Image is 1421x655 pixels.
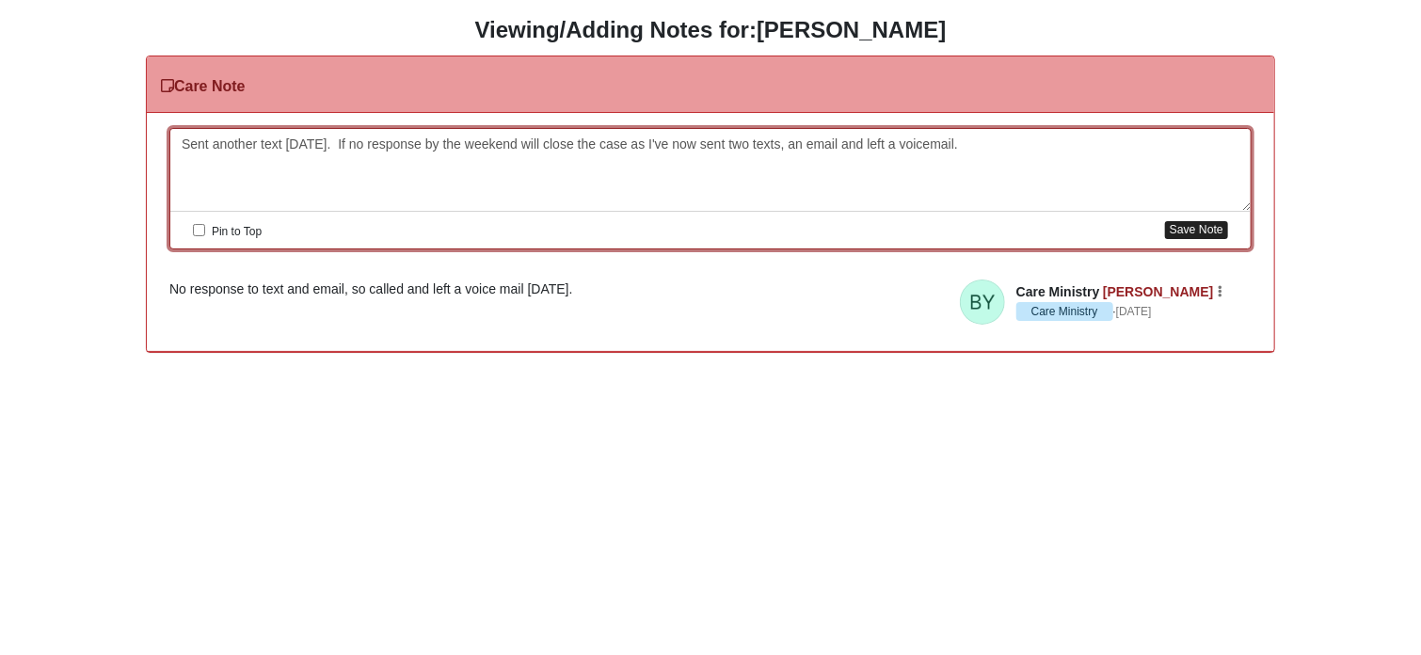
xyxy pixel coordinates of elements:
h3: Care Note [161,77,246,95]
button: Save Note [1165,221,1228,239]
span: · [1016,302,1116,321]
span: Care Ministry [1016,302,1113,321]
span: Care Ministry [1016,284,1100,299]
a: [DATE] [1116,303,1152,320]
div: No response to text and email, so called and left a voice mail [DATE]. [169,280,1252,299]
strong: [PERSON_NAME] [757,17,946,42]
div: Sent another text [DATE]. If no response by the weekend will close the case as I've now sent two ... [170,129,1251,212]
input: Pin to Top [193,224,205,236]
img: Bob Young [960,280,1005,325]
span: Pin to Top [212,225,262,238]
a: [PERSON_NAME] [1103,284,1213,299]
time: October 6, 2025, 12:11 PM [1116,305,1152,318]
h3: Viewing/Adding Notes for: [14,17,1407,44]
